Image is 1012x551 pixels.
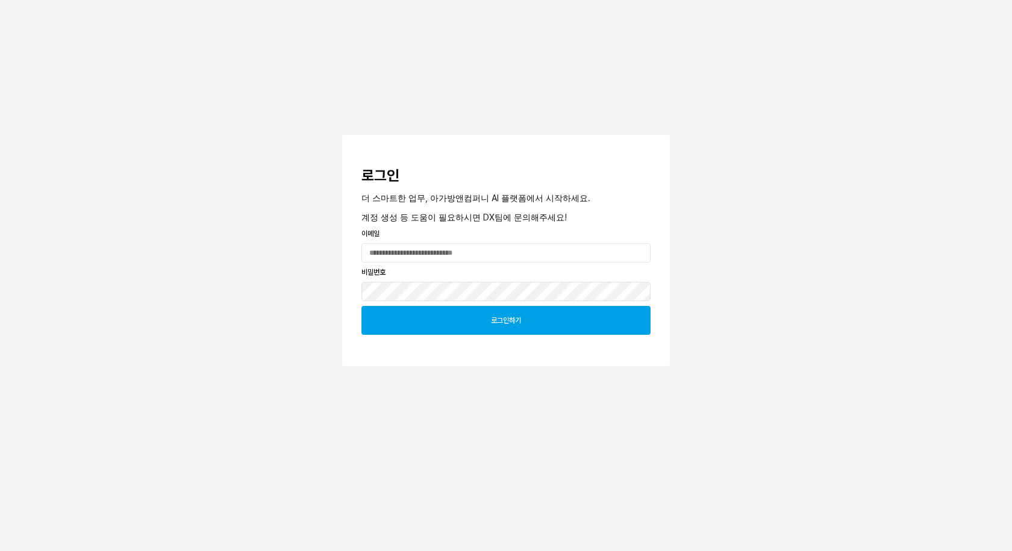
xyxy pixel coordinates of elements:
[361,211,651,223] p: 계정 생성 등 도움이 필요하시면 DX팀에 문의해주세요!
[491,316,521,325] p: 로그인하기
[361,306,651,335] button: 로그인하기
[361,228,651,239] p: 이메일
[361,267,651,278] p: 비밀번호
[361,167,651,184] h3: 로그인
[361,191,651,204] p: 더 스마트한 업무, 아가방앤컴퍼니 AI 플랫폼에서 시작하세요.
